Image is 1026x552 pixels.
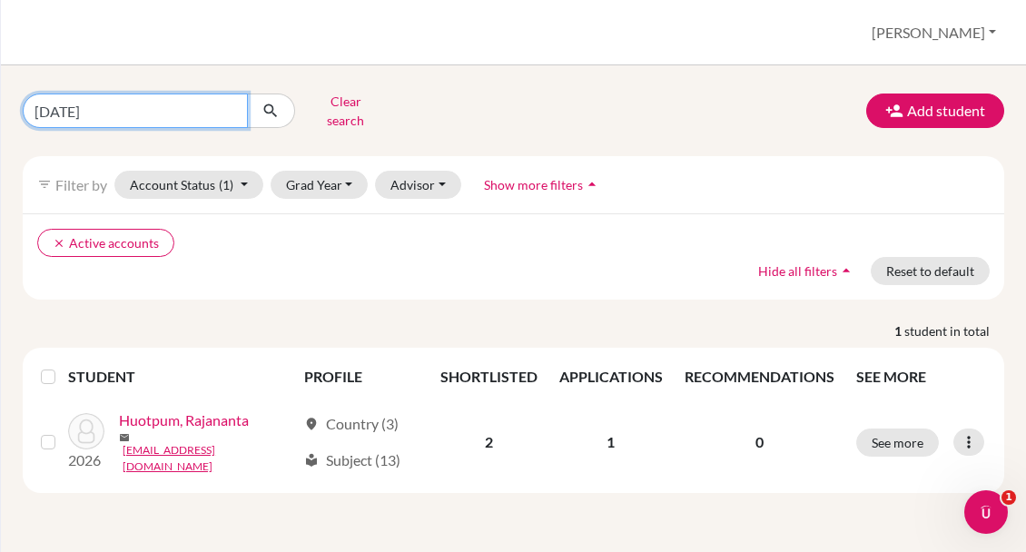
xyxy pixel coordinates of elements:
th: RECOMMENDATIONS [674,355,845,399]
button: See more [856,429,939,457]
button: Hide all filtersarrow_drop_up [743,257,871,285]
button: Grad Year [271,171,369,199]
div: Country (3) [304,413,399,435]
strong: 1 [894,321,904,340]
i: arrow_drop_up [837,261,855,280]
input: Find student by name... [23,94,248,128]
td: 2 [429,399,548,486]
div: Subject (13) [304,449,400,471]
i: arrow_drop_up [583,175,601,193]
button: Reset to default [871,257,990,285]
th: STUDENT [68,355,293,399]
i: filter_list [37,177,52,192]
span: location_on [304,417,319,431]
button: Show more filtersarrow_drop_up [469,171,617,199]
p: 2026 [68,449,104,471]
th: SEE MORE [845,355,997,399]
button: Add student [866,94,1004,128]
p: 0 [685,431,834,453]
button: [PERSON_NAME] [863,15,1004,50]
span: mail [119,432,130,443]
button: Advisor [375,171,461,199]
span: local_library [304,453,319,468]
button: Account Status(1) [114,171,263,199]
span: 1 [1001,490,1016,505]
button: clearActive accounts [37,229,174,257]
span: (1) [219,177,233,192]
th: PROFILE [293,355,429,399]
span: Show more filters [484,177,583,192]
th: SHORTLISTED [429,355,548,399]
span: Hide all filters [758,263,837,279]
a: Huotpum, Rajananta [119,409,249,431]
button: Clear search [295,87,396,134]
i: clear [53,237,65,250]
img: Huotpum, Rajananta [68,413,104,449]
a: [EMAIL_ADDRESS][DOMAIN_NAME] [123,442,296,475]
td: 1 [548,399,674,486]
th: APPLICATIONS [548,355,674,399]
iframe: Intercom live chat [964,490,1008,534]
span: student in total [904,321,1004,340]
span: Filter by [55,176,107,193]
